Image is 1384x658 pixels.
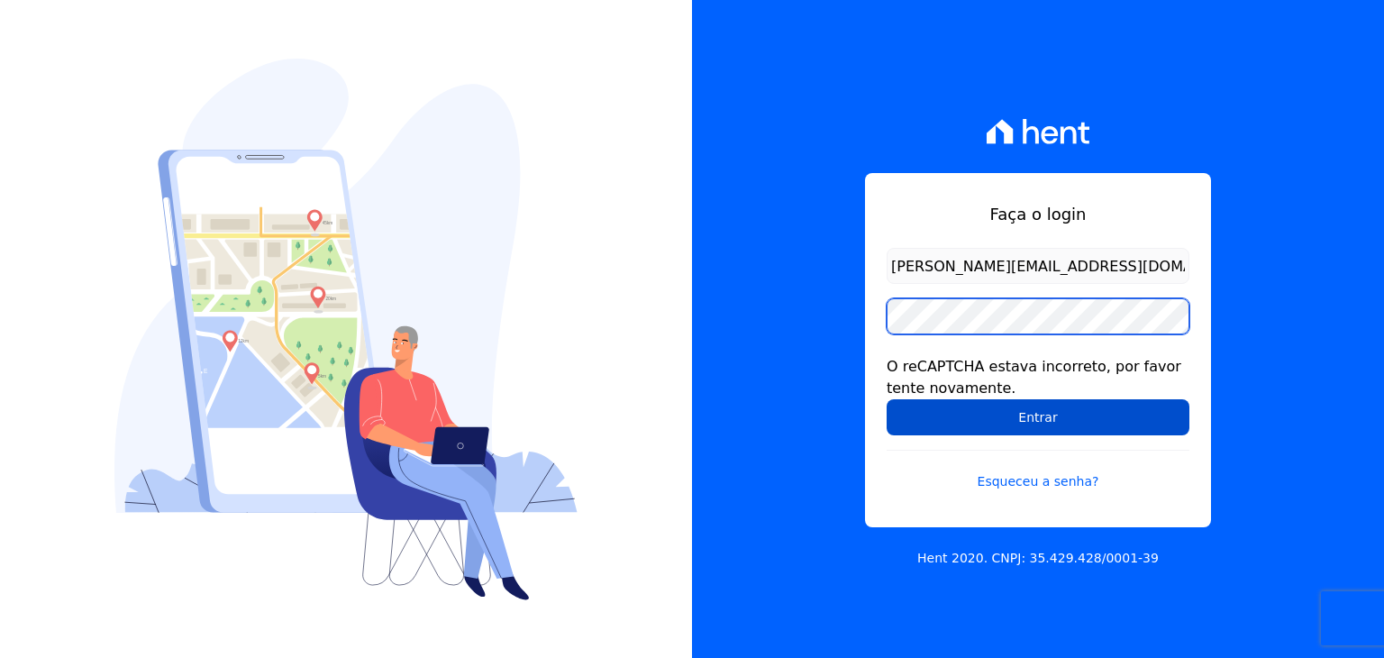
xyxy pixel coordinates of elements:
input: Entrar [887,399,1189,435]
img: Login [114,59,578,600]
input: Email [887,248,1189,284]
h1: Faça o login [887,202,1189,226]
p: Hent 2020. CNPJ: 35.429.428/0001-39 [917,549,1159,568]
a: Esqueceu a senha? [887,450,1189,491]
div: O reCAPTCHA estava incorreto, por favor tente novamente. [887,356,1189,399]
